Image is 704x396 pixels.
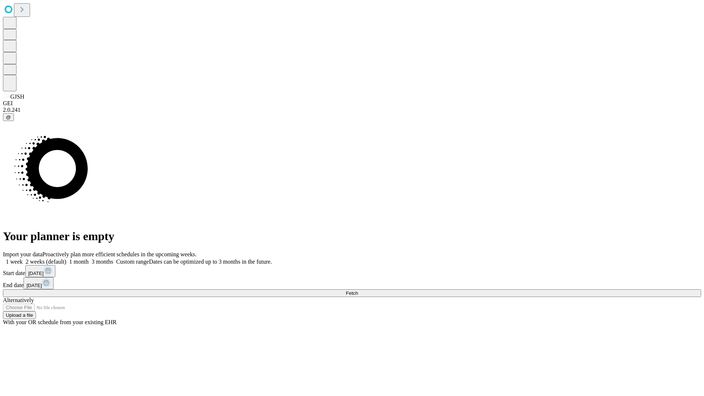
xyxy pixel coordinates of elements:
span: @ [6,114,11,120]
span: 3 months [92,258,113,265]
button: Upload a file [3,311,36,319]
span: Proactively plan more efficient schedules in the upcoming weeks. [43,251,197,257]
span: [DATE] [26,283,42,288]
span: 2 weeks (default) [26,258,66,265]
div: Start date [3,265,701,277]
span: GJSH [10,93,24,100]
span: 1 week [6,258,23,265]
span: With your OR schedule from your existing EHR [3,319,117,325]
button: [DATE] [25,265,55,277]
h1: Your planner is empty [3,230,701,243]
span: 1 month [69,258,89,265]
button: Fetch [3,289,701,297]
span: Alternatively [3,297,34,303]
span: [DATE] [28,271,44,276]
span: Custom range [116,258,149,265]
div: GEI [3,100,701,107]
div: End date [3,277,701,289]
div: 2.0.241 [3,107,701,113]
button: [DATE] [23,277,54,289]
span: Fetch [346,290,358,296]
span: Dates can be optimized up to 3 months in the future. [149,258,272,265]
span: Import your data [3,251,43,257]
button: @ [3,113,14,121]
